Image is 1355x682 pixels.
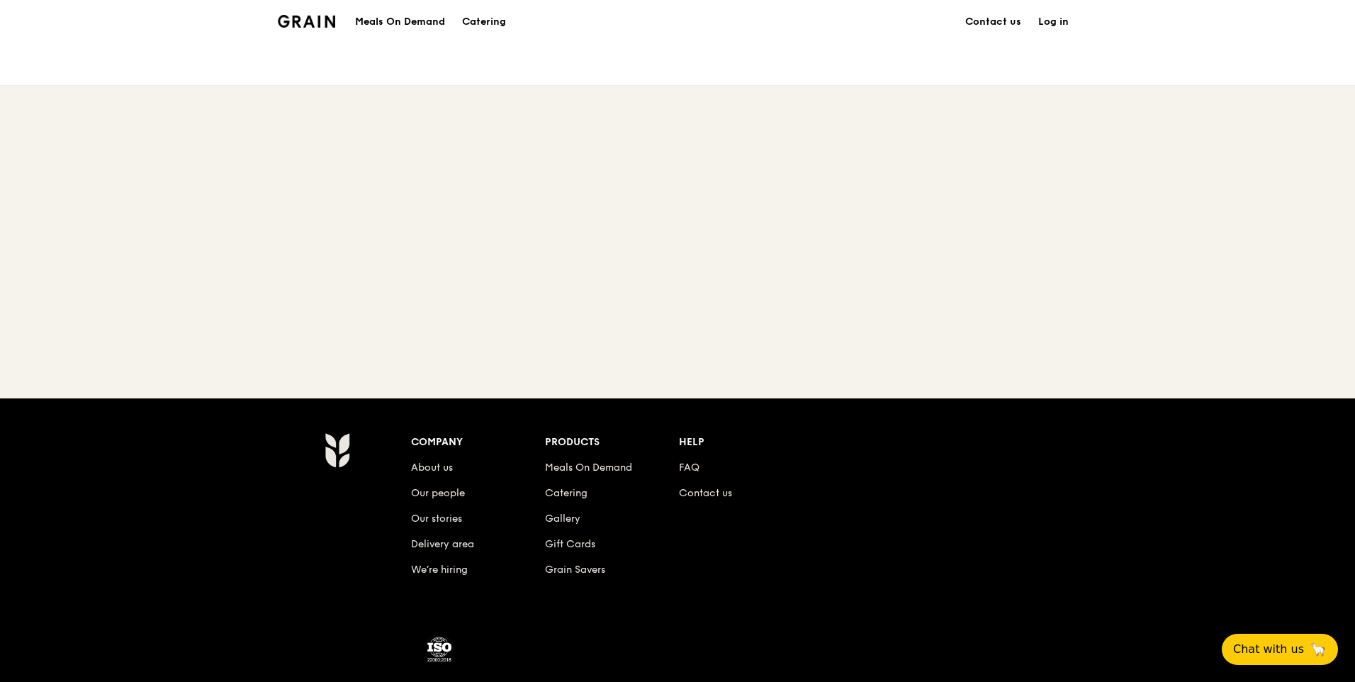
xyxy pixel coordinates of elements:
[545,513,580,525] a: Gallery
[278,15,335,28] img: Grain
[325,432,349,468] img: Grain
[957,1,1030,43] a: Contact us
[462,1,506,43] div: Catering
[545,564,605,576] a: Grain Savers
[411,432,545,452] div: Company
[679,487,732,499] a: Contact us
[545,432,679,452] div: Products
[1030,1,1077,43] a: Log in
[411,513,462,525] a: Our stories
[1233,641,1304,658] span: Chat with us
[411,487,465,499] a: Our people
[355,15,445,29] h1: Meals On Demand
[545,462,632,474] a: Meals On Demand
[411,462,453,474] a: About us
[425,635,454,664] img: ISO Certified
[411,564,468,576] a: We’re hiring
[679,432,813,452] div: Help
[454,1,515,43] a: Catering
[545,538,595,550] a: Gift Cards
[411,538,474,550] a: Delivery area
[679,462,699,474] a: FAQ
[1310,641,1327,658] span: 🦙
[347,15,454,29] a: Meals On Demand
[545,487,587,499] a: Catering
[1222,634,1338,665] button: Chat with us🦙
